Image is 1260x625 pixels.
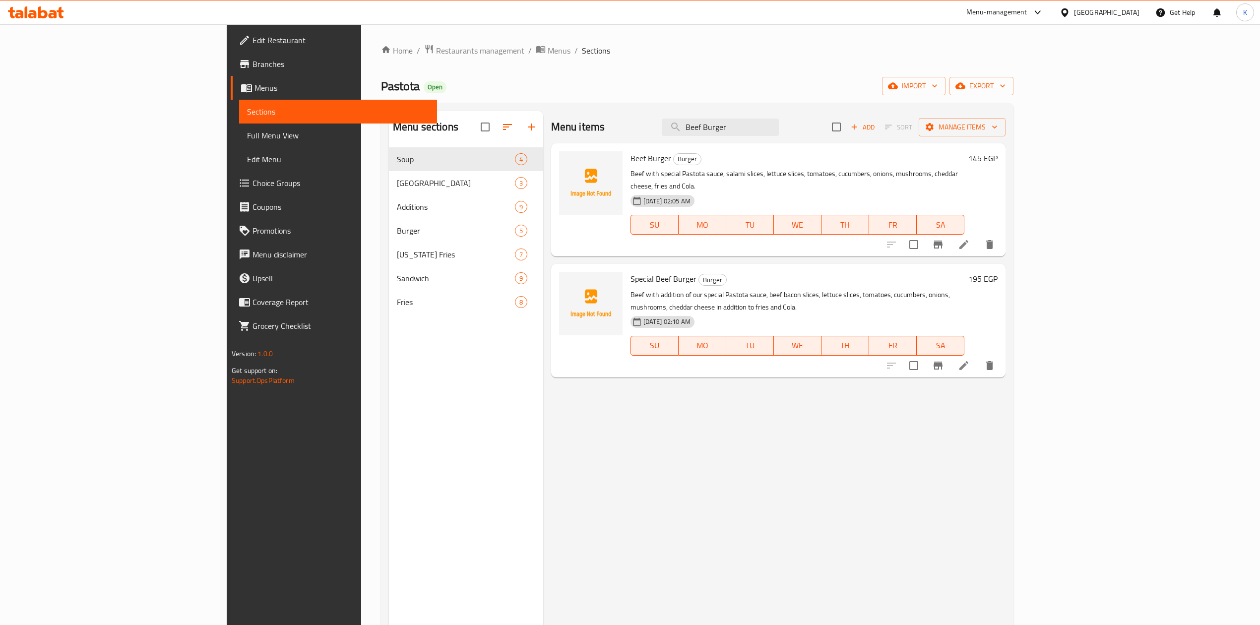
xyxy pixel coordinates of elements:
[475,117,496,137] span: Select all sections
[231,243,437,266] a: Menu disclaimer
[397,272,515,284] span: Sandwich
[232,374,295,387] a: Support.OpsPlatform
[515,155,527,164] span: 4
[515,274,527,283] span: 9
[515,296,527,308] div: items
[927,121,998,133] span: Manage items
[582,45,610,57] span: Sections
[849,122,876,133] span: Add
[252,201,429,213] span: Coupons
[528,45,532,57] li: /
[515,177,527,189] div: items
[252,272,429,284] span: Upsell
[424,44,524,57] a: Restaurants management
[496,115,519,139] span: Sort sections
[252,58,429,70] span: Branches
[630,151,671,166] span: Beef Burger
[381,44,1013,57] nav: breadcrumb
[778,218,818,232] span: WE
[926,233,950,256] button: Branch-specific-item
[436,45,524,57] span: Restaurants management
[515,225,527,237] div: items
[926,354,950,377] button: Branch-specific-item
[635,218,675,232] span: SU
[247,106,429,118] span: Sections
[958,360,970,372] a: Edit menu item
[389,147,543,171] div: Soup4
[921,338,960,353] span: SA
[630,271,696,286] span: Special Beef Burger
[515,272,527,284] div: items
[574,45,578,57] li: /
[231,314,437,338] a: Grocery Checklist
[254,82,429,94] span: Menus
[919,118,1006,136] button: Manage items
[957,80,1006,92] span: export
[397,153,515,165] div: Soup
[247,153,429,165] span: Edit Menu
[397,296,515,308] span: Fries
[890,80,938,92] span: import
[968,151,998,165] h6: 145 EGP
[231,28,437,52] a: Edit Restaurant
[630,336,679,356] button: SU
[397,249,515,260] span: [US_STATE] Fries
[231,290,437,314] a: Coverage Report
[774,215,821,235] button: WE
[397,201,515,213] span: Additions
[825,338,865,353] span: TH
[673,153,701,165] div: Burger
[1243,7,1247,18] span: K
[730,338,770,353] span: TU
[958,239,970,250] a: Edit menu item
[231,52,437,76] a: Branches
[778,338,818,353] span: WE
[730,218,770,232] span: TU
[247,129,429,141] span: Full Menu View
[873,338,913,353] span: FR
[257,347,273,360] span: 1.0.0
[639,196,694,206] span: [DATE] 02:05 AM
[825,218,865,232] span: TH
[239,100,437,124] a: Sections
[879,120,919,135] span: Select section first
[917,336,964,356] button: SA
[397,177,515,189] span: [GEOGRAPHIC_DATA]
[966,6,1027,18] div: Menu-management
[662,119,779,136] input: search
[674,153,701,165] span: Burger
[978,233,1002,256] button: delete
[869,215,917,235] button: FR
[389,243,543,266] div: [US_STATE] Fries7
[231,219,437,243] a: Promotions
[389,266,543,290] div: Sandwich9
[683,218,722,232] span: MO
[397,249,515,260] div: Texas Fries
[515,226,527,236] span: 5
[679,336,726,356] button: MO
[232,347,256,360] span: Version:
[252,177,429,189] span: Choice Groups
[873,218,913,232] span: FR
[903,355,924,376] span: Select to update
[515,202,527,212] span: 9
[231,76,437,100] a: Menus
[551,120,605,134] h2: Menu items
[949,77,1013,95] button: export
[389,195,543,219] div: Additions9
[726,215,774,235] button: TU
[698,274,727,286] div: Burger
[978,354,1002,377] button: delete
[397,177,515,189] div: Main Cours
[548,45,570,57] span: Menus
[231,171,437,195] a: Choice Groups
[515,250,527,259] span: 7
[515,153,527,165] div: items
[559,272,623,335] img: Special Beef Burger
[683,338,722,353] span: MO
[231,195,437,219] a: Coupons
[1074,7,1139,18] div: [GEOGRAPHIC_DATA]
[882,77,945,95] button: import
